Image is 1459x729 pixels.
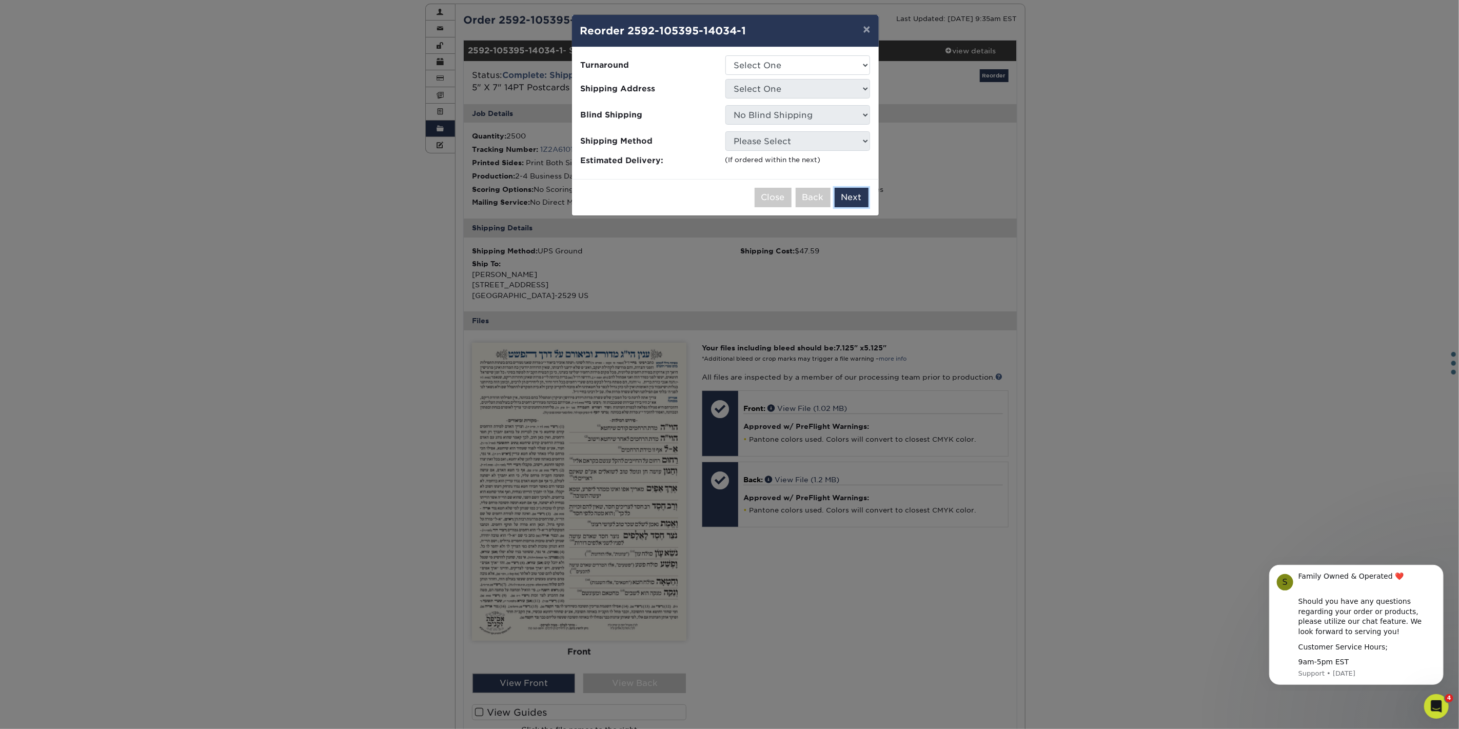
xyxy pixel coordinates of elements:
h4: Reorder 2592-105395-14034-1 [580,23,871,38]
span: Shipping Address [581,83,718,95]
span: 4 [1445,694,1453,702]
div: (If ordered within the next ) [725,155,870,165]
button: × [855,15,878,44]
iframe: Intercom live chat [1424,694,1449,719]
span: Shipping Method [581,135,718,147]
button: Close [755,188,792,207]
button: Next [835,188,869,207]
span: Estimated Delivery: [581,155,718,167]
span: Turnaround [581,60,718,71]
button: Back [796,188,831,207]
span: Blind Shipping [581,109,718,121]
iframe: Intercom notifications message [1254,556,1459,691]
